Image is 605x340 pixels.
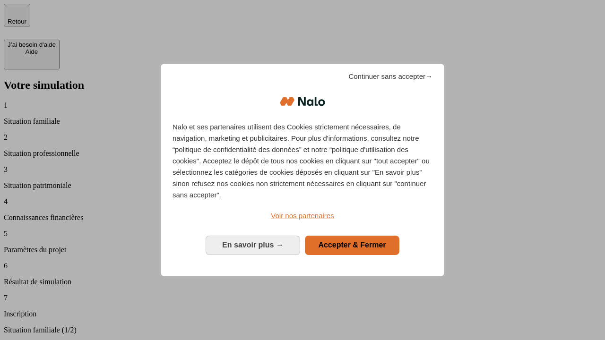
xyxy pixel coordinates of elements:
div: Bienvenue chez Nalo Gestion du consentement [161,64,444,276]
p: Nalo et ses partenaires utilisent des Cookies strictement nécessaires, de navigation, marketing e... [173,121,432,201]
button: En savoir plus: Configurer vos consentements [206,236,300,255]
button: Accepter & Fermer: Accepter notre traitement des données et fermer [305,236,399,255]
img: Logo [280,87,325,116]
span: Continuer sans accepter→ [348,71,432,82]
a: Voir nos partenaires [173,210,432,221]
span: Accepter & Fermer [318,241,386,249]
span: Voir nos partenaires [271,212,334,220]
span: En savoir plus → [222,241,284,249]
